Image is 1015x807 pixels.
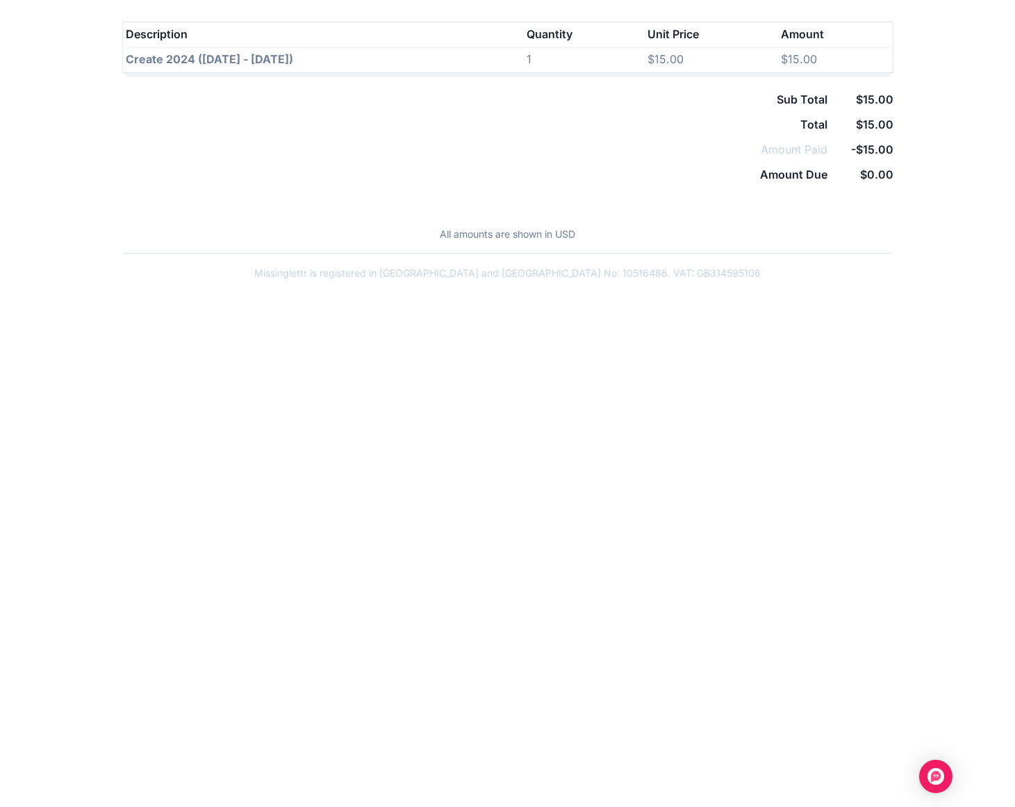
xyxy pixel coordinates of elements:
[781,27,824,41] b: Amount
[777,47,893,73] td: $15.00
[122,265,893,281] p: Missinglettr is registered in [GEOGRAPHIC_DATA] and [GEOGRAPHIC_DATA] No: 10516486. VAT: GB314595106
[856,117,893,131] b: $15.00
[860,168,893,181] b: $0.00
[761,142,827,156] span: Amount Paid
[800,117,827,131] b: Total
[919,760,952,793] div: Open Intercom Messenger
[126,27,188,41] b: Description
[851,142,893,156] b: -$15.00
[644,47,777,73] td: $15.00
[523,47,644,73] td: 1
[122,47,523,73] th: Create 2024 ([DATE] - [DATE])
[777,92,827,106] b: Sub Total
[760,168,827,181] b: Amount Due
[122,226,893,242] p: All amounts are shown in USD
[856,92,893,106] b: $15.00
[527,27,572,41] b: Quantity
[647,27,699,41] b: Unit Price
